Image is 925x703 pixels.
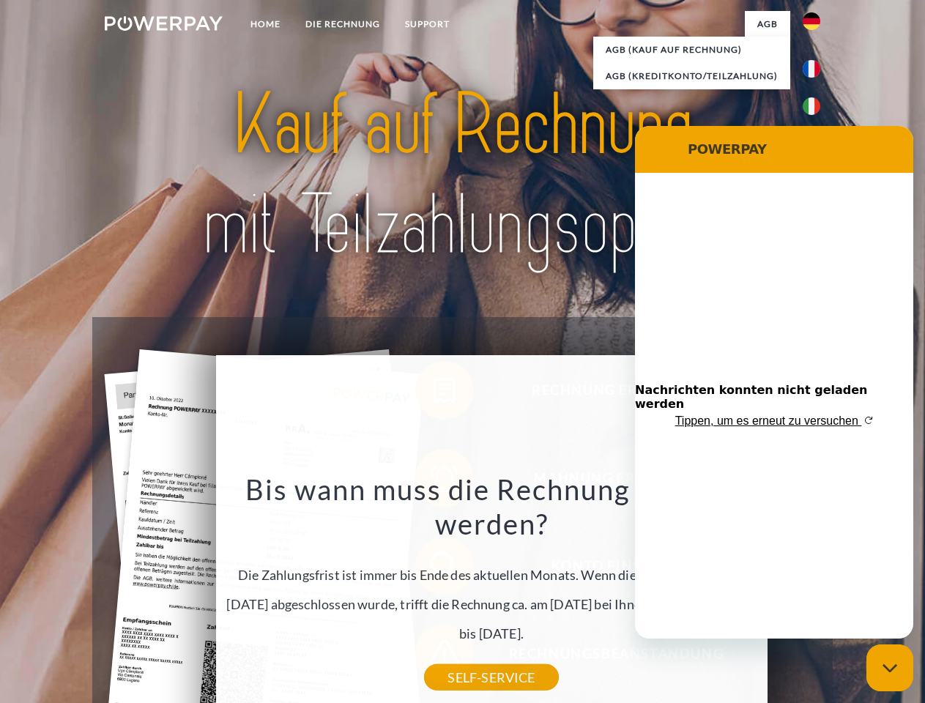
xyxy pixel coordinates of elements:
[593,63,790,89] a: AGB (Kreditkonto/Teilzahlung)
[393,11,462,37] a: SUPPORT
[803,12,820,30] img: de
[803,97,820,115] img: it
[593,37,790,63] a: AGB (Kauf auf Rechnung)
[424,664,558,691] a: SELF-SERVICE
[803,60,820,78] img: fr
[745,11,790,37] a: agb
[866,644,913,691] iframe: Schaltfläche zum Öffnen des Messaging-Fensters
[238,11,293,37] a: Home
[635,126,913,639] iframe: Messaging-Fenster
[293,11,393,37] a: DIE RECHNUNG
[224,472,759,677] div: Die Zahlungsfrist ist immer bis Ende des aktuellen Monats. Wenn die Bestellung z.B. am [DATE] abg...
[105,16,223,31] img: logo-powerpay-white.svg
[140,70,785,280] img: title-powerpay_de.svg
[224,472,759,542] h3: Bis wann muss die Rechnung bezahlt werden?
